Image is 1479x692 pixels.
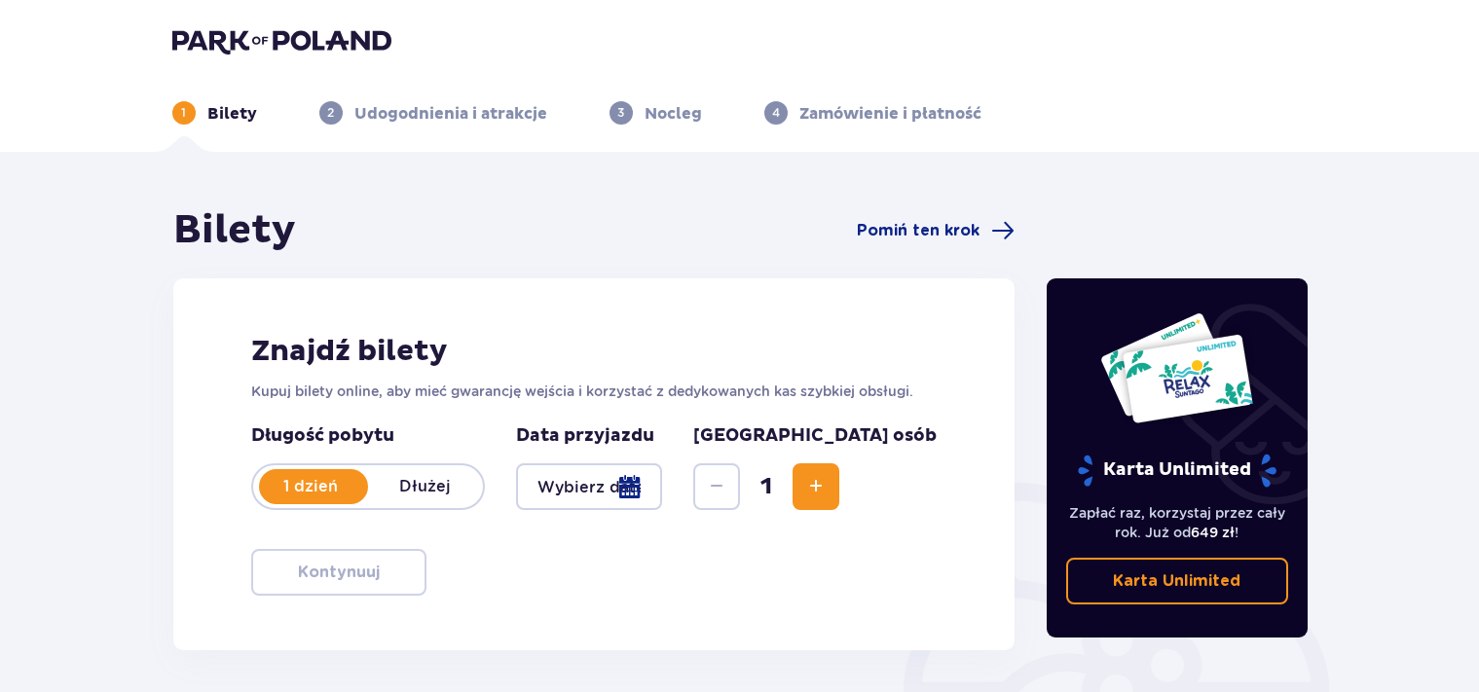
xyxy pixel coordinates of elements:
[298,562,380,583] p: Kontynuuj
[1113,570,1240,592] p: Karta Unlimited
[251,424,485,448] p: Długość pobytu
[793,463,839,510] button: Increase
[173,206,296,255] h1: Bilety
[172,27,391,55] img: Park of Poland logo
[251,549,426,596] button: Kontynuuj
[354,103,547,125] p: Udogodnienia i atrakcje
[516,424,654,448] p: Data przyjazdu
[693,463,740,510] button: Decrease
[799,103,981,125] p: Zamówienie i płatność
[772,104,780,122] p: 4
[181,104,186,122] p: 1
[1191,525,1235,540] span: 649 zł
[1076,454,1278,488] p: Karta Unlimited
[251,333,938,370] h2: Znajdź bilety
[207,103,257,125] p: Bilety
[617,104,624,122] p: 3
[251,382,938,401] p: Kupuj bilety online, aby mieć gwarancję wejścia i korzystać z dedykowanych kas szybkiej obsługi.
[1066,503,1288,542] p: Zapłać raz, korzystaj przez cały rok. Już od !
[253,476,368,497] p: 1 dzień
[744,472,789,501] span: 1
[857,220,980,241] span: Pomiń ten krok
[645,103,702,125] p: Nocleg
[857,219,1015,242] a: Pomiń ten krok
[327,104,334,122] p: 2
[693,424,937,448] p: [GEOGRAPHIC_DATA] osób
[368,476,483,497] p: Dłużej
[1066,558,1288,604] a: Karta Unlimited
